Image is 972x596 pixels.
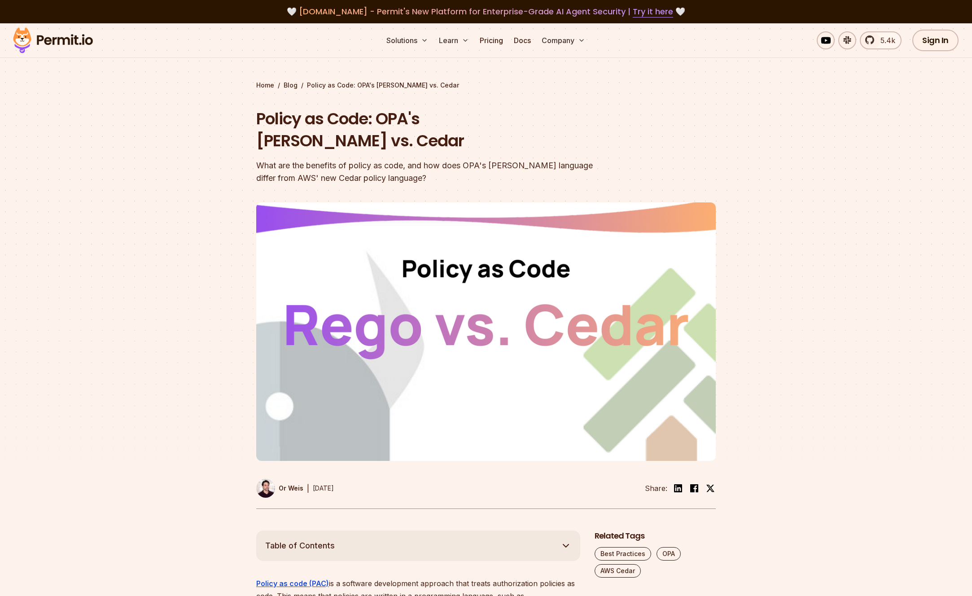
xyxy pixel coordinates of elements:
[875,35,895,46] span: 5.4k
[279,484,303,493] p: Or Weis
[595,564,641,578] a: AWS Cedar
[706,484,715,493] img: twitter
[256,108,601,152] h1: Policy as Code: OPA's [PERSON_NAME] vs. Cedar
[673,483,683,494] img: linkedin
[435,31,473,49] button: Learn
[645,483,667,494] li: Share:
[307,483,309,494] div: |
[510,31,534,49] a: Docs
[657,547,681,561] a: OPA
[256,579,329,588] a: Policy as code (PAC)
[256,202,716,461] img: Policy as Code: OPA's Rego vs. Cedar
[256,479,303,498] a: Or Weis
[256,81,274,90] a: Home
[265,539,335,552] span: Table of Contents
[313,484,334,492] time: [DATE]
[860,31,902,49] a: 5.4k
[689,483,700,494] img: facebook
[256,81,716,90] div: / /
[595,547,651,561] a: Best Practices
[633,6,673,18] a: Try it here
[476,31,507,49] a: Pricing
[383,31,432,49] button: Solutions
[284,81,298,90] a: Blog
[22,5,950,18] div: 🤍 🤍
[595,530,716,542] h2: Related Tags
[538,31,589,49] button: Company
[256,479,275,498] img: Or Weis
[299,6,673,17] span: [DOMAIN_NAME] - Permit's New Platform for Enterprise-Grade AI Agent Security |
[912,30,959,51] a: Sign In
[256,530,580,561] button: Table of Contents
[256,159,601,184] div: What are the benefits of policy as code, and how does OPA's [PERSON_NAME] language differ from AW...
[9,25,97,56] img: Permit logo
